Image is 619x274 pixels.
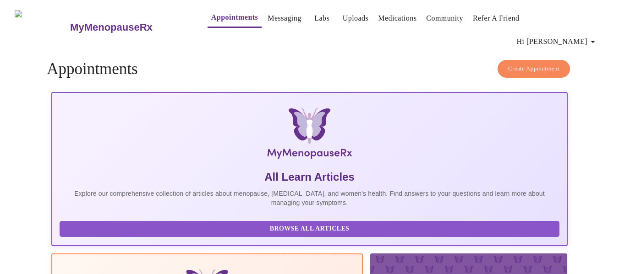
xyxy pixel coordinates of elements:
span: Browse All Articles [69,223,550,235]
span: Create Appointment [508,64,559,74]
h5: All Learn Articles [60,170,559,184]
a: Labs [314,12,329,25]
button: Messaging [264,9,305,27]
span: Hi [PERSON_NAME] [517,35,598,48]
a: Refer a Friend [473,12,520,25]
a: Uploads [343,12,369,25]
button: Uploads [339,9,372,27]
button: Appointments [208,8,262,28]
a: Messaging [268,12,301,25]
img: MyMenopauseRx Logo [15,10,69,44]
a: Appointments [211,11,258,24]
button: Create Appointment [498,60,570,78]
img: MyMenopauseRx Logo [137,107,482,162]
button: Refer a Friend [469,9,523,27]
h3: MyMenopauseRx [70,21,153,33]
a: Medications [378,12,416,25]
button: Labs [307,9,337,27]
a: MyMenopauseRx [69,11,189,43]
a: Community [426,12,463,25]
p: Explore our comprehensive collection of articles about menopause, [MEDICAL_DATA], and women's hea... [60,189,559,207]
button: Browse All Articles [60,221,559,237]
a: Browse All Articles [60,224,562,232]
button: Community [422,9,467,27]
h4: Appointments [47,60,572,78]
button: Hi [PERSON_NAME] [513,32,602,51]
button: Medications [374,9,420,27]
